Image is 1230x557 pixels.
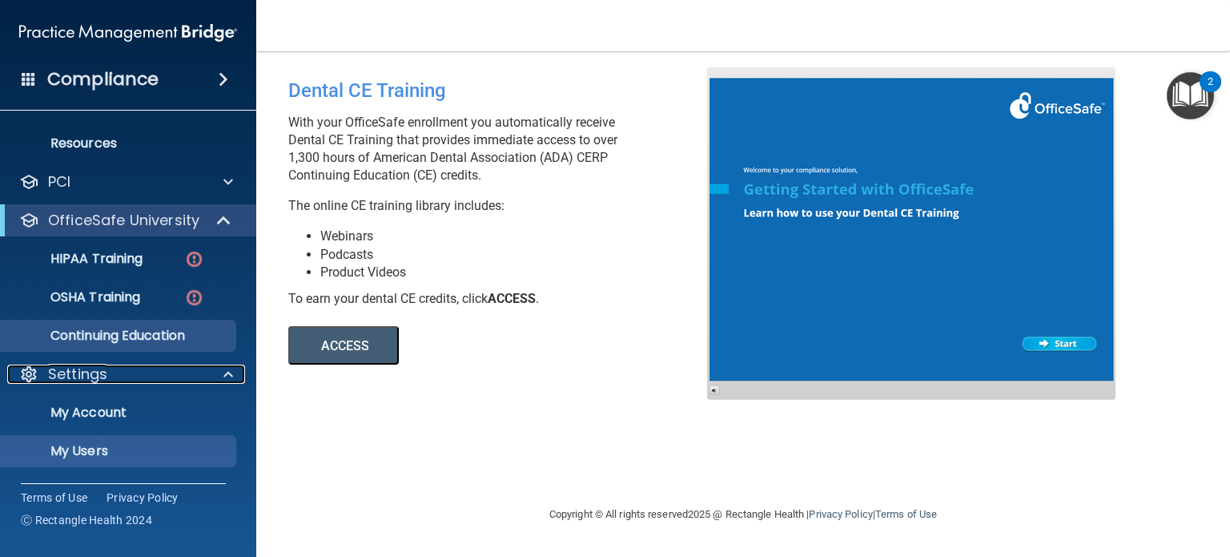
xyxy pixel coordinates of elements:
a: Privacy Policy [809,508,872,520]
img: danger-circle.6113f641.png [184,249,204,269]
button: Open Resource Center, 2 new notifications [1167,72,1214,119]
li: Webinars [320,228,719,245]
div: To earn your dental CE credits, click . [288,290,719,308]
span: Ⓒ Rectangle Health 2024 [21,512,152,528]
img: PMB logo [19,17,237,49]
div: 2 [1208,82,1213,103]
p: The online CE training library includes: [288,197,719,215]
p: OfficeSafe University [48,211,199,230]
a: PCI [19,172,233,192]
div: Dental CE Training [288,67,719,114]
p: Continuing Education [10,328,229,344]
a: ACCESS [288,341,726,353]
p: My Account [10,405,229,421]
a: Privacy Policy [107,490,179,506]
p: My Users [10,443,229,459]
li: Product Videos [320,264,719,281]
p: Services [10,482,229,498]
p: Settings [48,365,107,384]
a: OfficeSafe University [19,211,232,230]
div: Copyright © All rights reserved 2025 @ Rectangle Health | | [451,489,1035,540]
a: Terms of Use [875,508,937,520]
p: Resources [10,135,229,151]
p: HIPAA Training [10,251,143,267]
h4: Compliance [47,68,159,91]
li: Podcasts [320,246,719,264]
b: ACCESS [488,291,536,306]
a: Settings [19,365,233,384]
button: ACCESS [288,326,399,365]
p: OSHA Training [10,289,140,305]
p: With your OfficeSafe enrollment you automatically receive Dental CE Training that provides immedi... [288,114,719,184]
img: danger-circle.6113f641.png [184,288,204,308]
p: PCI [48,172,70,192]
a: Terms of Use [21,490,87,506]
